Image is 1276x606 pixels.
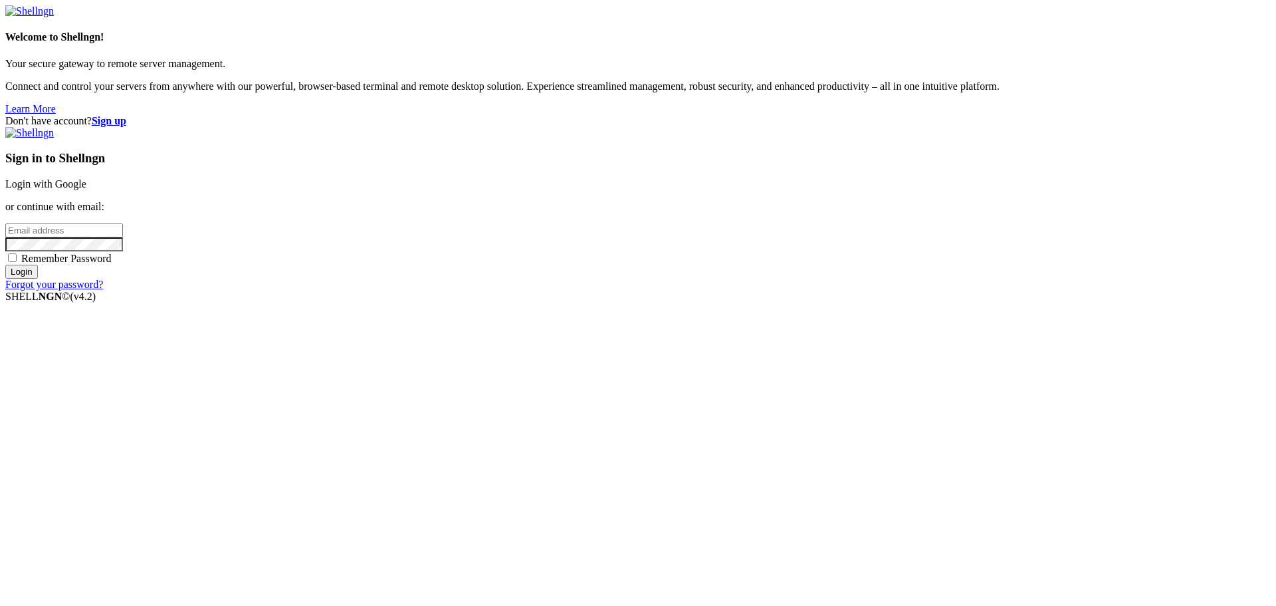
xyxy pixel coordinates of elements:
a: Sign up [92,115,126,126]
p: Connect and control your servers from anywhere with our powerful, browser-based terminal and remo... [5,80,1271,92]
b: NGN [39,291,62,302]
p: or continue with email: [5,201,1271,213]
input: Email address [5,224,123,237]
span: Remember Password [21,253,112,264]
input: Login [5,265,38,279]
img: Shellngn [5,127,54,139]
h3: Sign in to Shellngn [5,151,1271,166]
a: Forgot your password? [5,279,103,290]
a: Login with Google [5,178,86,190]
span: SHELL © [5,291,96,302]
img: Shellngn [5,5,54,17]
span: 4.2.0 [70,291,96,302]
div: Don't have account? [5,115,1271,127]
p: Your secure gateway to remote server management. [5,58,1271,70]
h4: Welcome to Shellngn! [5,31,1271,43]
a: Learn More [5,103,56,114]
input: Remember Password [8,253,17,262]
